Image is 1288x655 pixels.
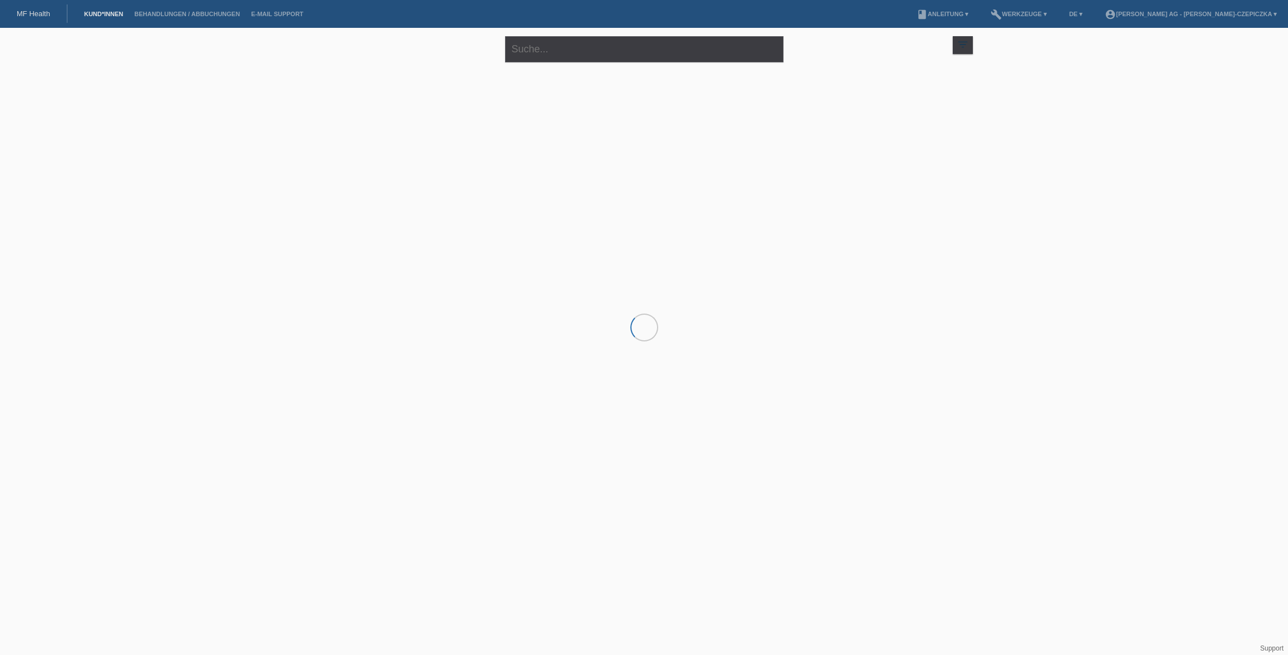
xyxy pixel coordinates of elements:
a: account_circle[PERSON_NAME] AG - [PERSON_NAME]-Czepiczka ▾ [1099,11,1282,17]
a: MF Health [17,9,50,18]
i: book [917,9,928,20]
a: DE ▾ [1064,11,1088,17]
a: buildWerkzeuge ▾ [985,11,1052,17]
a: Behandlungen / Abbuchungen [129,11,246,17]
i: filter_list [957,38,969,51]
i: account_circle [1105,9,1116,20]
a: E-Mail Support [246,11,309,17]
a: Kund*innen [79,11,129,17]
i: build [991,9,1002,20]
input: Suche... [505,36,783,62]
a: bookAnleitung ▾ [911,11,974,17]
a: Support [1260,644,1284,652]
